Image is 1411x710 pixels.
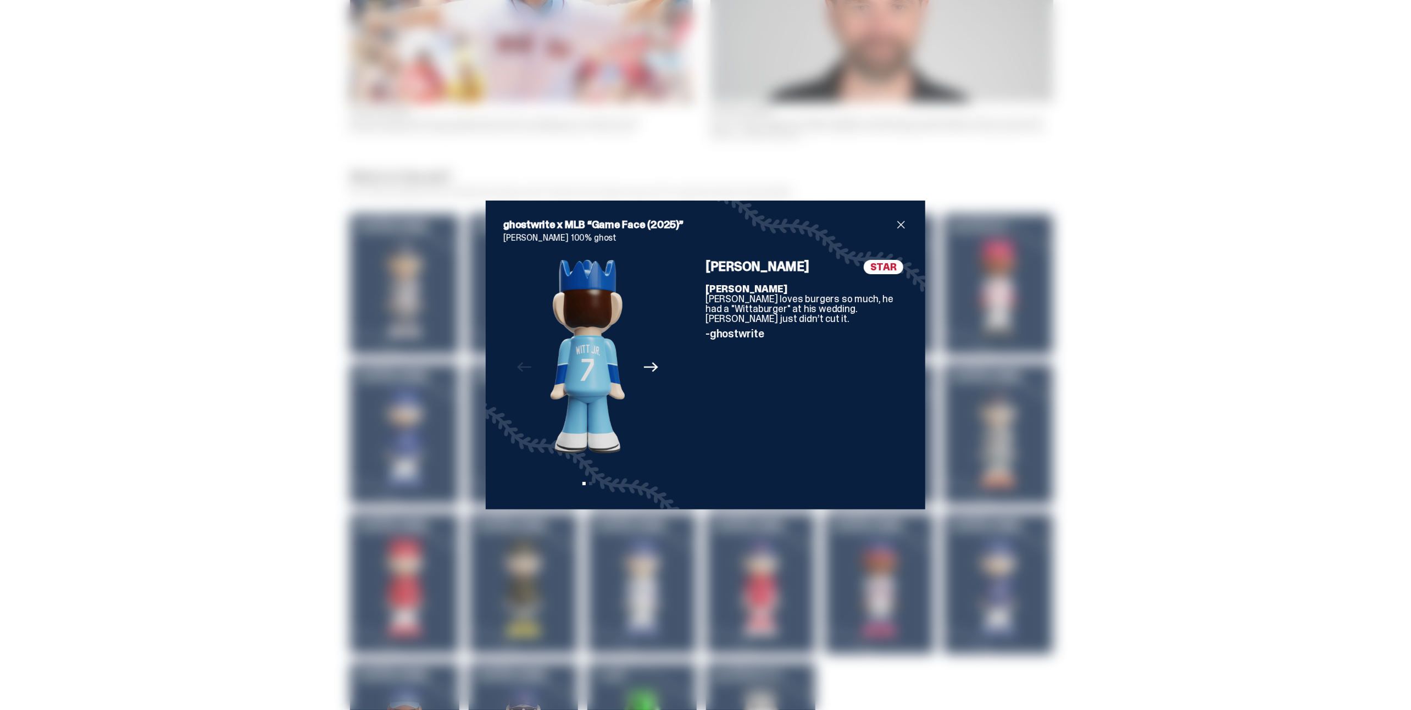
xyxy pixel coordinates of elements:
p: [PERSON_NAME] loves burgers so much, he had a "Wittaburger" at his wedding. [PERSON_NAME] just di... [705,284,908,324]
button: Next [639,355,663,379]
img: Property%201=Bobby%20Witt%20Jr,%20Property%202=true,%20Angle=Back.png [551,260,625,454]
p: -ghostwrite [705,328,908,339]
h2: ghostwrite x MLB “Game Face (2025)” [503,218,895,231]
h4: [PERSON_NAME] [705,260,908,273]
button: View slide 2 [589,482,592,485]
b: [PERSON_NAME] [705,282,787,296]
span: STAR [864,260,903,274]
button: View slide 1 [582,482,586,485]
button: close [895,218,908,231]
p: [PERSON_NAME] 100% ghost [503,234,908,242]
